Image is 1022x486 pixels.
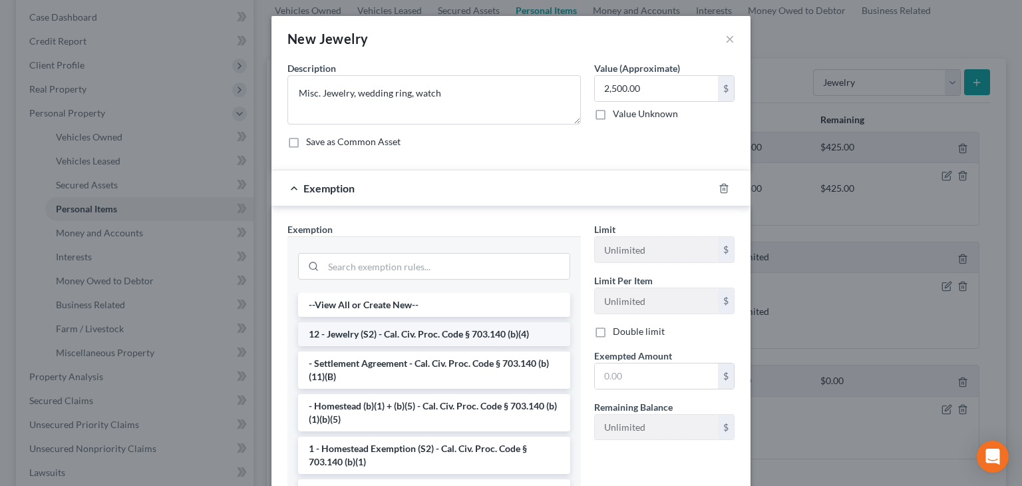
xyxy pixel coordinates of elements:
li: - Homestead (b)(1) + (b)(5) - Cal. Civ. Proc. Code § 703.140 (b)(1)(b)(5) [298,394,570,431]
input: 0.00 [595,364,718,389]
label: Remaining Balance [594,400,673,414]
div: $ [718,415,734,440]
input: Search exemption rules... [323,254,570,279]
div: $ [718,237,734,262]
span: Limit [594,224,615,235]
label: Value Unknown [613,107,678,121]
div: $ [718,76,734,101]
span: Exemption [287,224,333,235]
input: 0.00 [595,76,718,101]
input: -- [595,237,718,262]
input: -- [595,288,718,314]
input: -- [595,415,718,440]
label: Save as Common Asset [306,135,401,148]
li: --View All or Create New-- [298,293,570,317]
label: Value (Approximate) [594,61,680,75]
button: × [725,31,735,47]
div: Open Intercom Messenger [977,441,1009,473]
div: $ [718,288,734,314]
span: Exempted Amount [594,350,672,362]
li: 12 - Jewelry (S2) - Cal. Civ. Proc. Code § 703.140 (b)(4) [298,322,570,346]
label: Limit Per Item [594,274,653,288]
li: 1 - Homestead Exemption (S2) - Cal. Civ. Proc. Code § 703.140 (b)(1) [298,437,570,474]
label: Double limit [613,325,665,338]
li: - Settlement Agreement - Cal. Civ. Proc. Code § 703.140 (b)(11)(B) [298,352,570,389]
span: Description [287,63,336,74]
div: $ [718,364,734,389]
span: Exemption [303,182,355,194]
div: New Jewelry [287,29,368,48]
